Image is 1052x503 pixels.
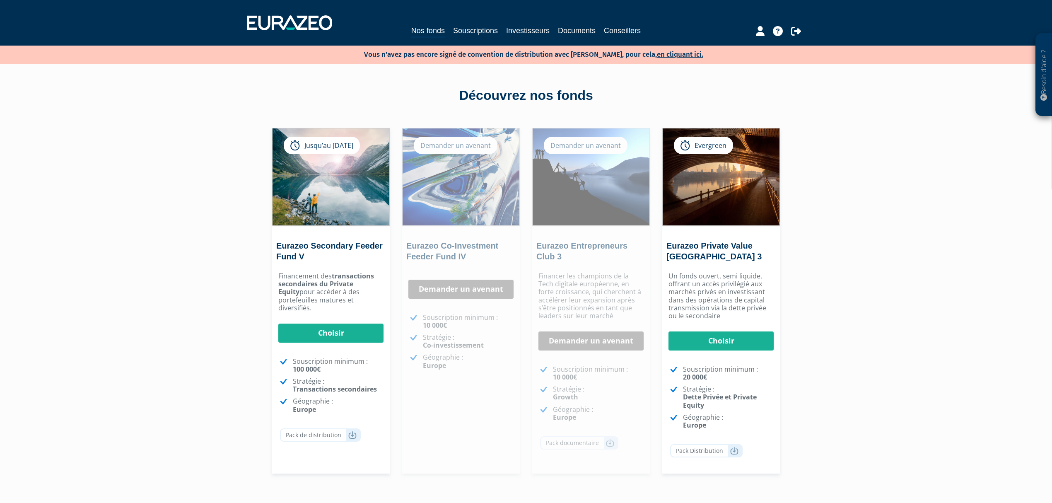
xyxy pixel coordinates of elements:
[284,137,360,154] div: Jusqu’au [DATE]
[293,385,377,394] strong: Transactions secondaires
[290,86,762,105] div: Découvrez nos fonds
[453,25,498,36] a: Souscriptions
[558,25,596,36] a: Documents
[657,50,703,59] a: en cliquant ici.
[666,241,762,261] a: Eurazeo Private Value [GEOGRAPHIC_DATA] 3
[278,324,384,343] a: Choisir
[683,392,757,409] strong: Dette Privée et Private Equity
[414,137,497,154] div: Demander un avenant
[340,48,703,60] p: Vous n'avez pas encore signé de convention de distribution avec [PERSON_NAME], pour cela,
[293,405,316,414] strong: Europe
[293,365,321,374] strong: 100 000€
[273,128,389,225] img: Eurazeo Secondary Feeder Fund V
[668,272,774,320] p: Un fonds ouvert, semi liquide, offrant un accès privilégié aux marchés privés en investissant dan...
[683,414,774,429] p: Géographie :
[683,421,706,430] strong: Europe
[293,358,384,373] p: Souscription minimum :
[276,241,383,261] a: Eurazeo Secondary Feeder Fund V
[293,377,384,393] p: Stratégie :
[536,241,627,261] a: Eurazeo Entrepreneurs Club 3
[506,25,550,36] a: Investisseurs
[1039,38,1049,112] p: Besoin d'aide ?
[423,341,484,350] strong: Co-investissement
[278,271,374,296] strong: transactions secondaires du Private Equity
[411,25,445,38] a: Nos fonds
[540,436,618,450] a: Pack documentaire
[538,331,644,351] a: Demander un avenant
[553,365,644,381] p: Souscription minimum :
[408,280,514,299] a: Demander un avenant
[278,272,384,312] p: Financement des pour accéder à des portefeuilles matures et diversifiés.
[280,428,361,442] a: Pack de distribution
[423,334,514,349] p: Stratégie :
[670,444,743,457] a: Pack Distribution
[553,372,577,382] strong: 10 000€
[674,137,733,154] div: Evergreen
[423,321,447,330] strong: 10 000€
[423,361,446,370] strong: Europe
[406,241,498,261] a: Eurazeo Co-Investment Feeder Fund IV
[604,25,641,36] a: Conseillers
[683,365,774,381] p: Souscription minimum :
[553,385,644,401] p: Stratégie :
[553,413,576,422] strong: Europe
[423,314,514,329] p: Souscription minimum :
[247,15,332,30] img: 1732889491-logotype_eurazeo_blanc_rvb.png
[668,331,774,351] a: Choisir
[538,272,644,320] p: Financer les champions de la Tech digitale européenne, en forte croissance, qui cherchent à accél...
[663,128,779,225] img: Eurazeo Private Value Europe 3
[553,392,578,401] strong: Growth
[403,128,519,225] img: Eurazeo Co-Investment Feeder Fund IV
[423,353,514,369] p: Géographie :
[544,137,627,154] div: Demander un avenant
[553,406,644,421] p: Géographie :
[683,385,774,409] p: Stratégie :
[683,372,707,382] strong: 20 000€
[293,397,384,413] p: Géographie :
[533,128,649,225] img: Eurazeo Entrepreneurs Club 3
